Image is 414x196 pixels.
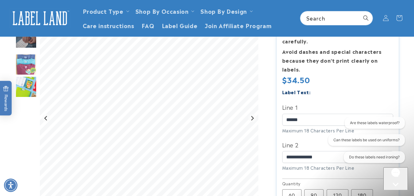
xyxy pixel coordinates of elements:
label: Line 2 [282,140,393,150]
summary: Shop By Occasion [132,4,197,18]
span: Join Affiliate Program [205,22,272,29]
span: FAQ [142,22,154,29]
button: Search [359,11,373,25]
a: Care instructions [79,18,138,32]
button: Next slide [248,114,256,122]
button: Previous slide [42,114,50,122]
summary: Product Type [79,4,132,18]
label: Label Text: [282,88,311,95]
label: Line 1 [282,102,393,112]
div: Accessibility Menu [4,179,17,192]
iframe: Gorgias live chat messenger [383,167,408,190]
span: Shop By Occasion [135,7,189,14]
a: Label Land [7,6,73,30]
legend: Quantity [282,180,301,187]
iframe: Sign Up via Text for Offers [5,147,78,165]
summary: Shop By Design [197,4,255,18]
a: Label Guide [158,18,201,32]
div: Go to slide 5 [15,76,37,98]
div: Go to slide 3 [15,31,37,53]
img: Label Land [9,9,70,28]
span: $34.50 [282,74,310,85]
span: Label Guide [162,22,198,29]
div: Maximum 18 Characters Per Line [282,165,393,171]
img: Stick N' Wear® Labels - Label Land [15,54,37,75]
iframe: Gorgias live chat conversation starters [323,117,408,168]
strong: Avoid dashes and special characters because they don’t print clearly on labels. [282,48,382,73]
a: FAQ [138,18,158,32]
div: Go to slide 4 [15,54,37,75]
img: Stick N' Wear® Labels - Label Land [15,76,37,98]
img: null [15,36,37,48]
a: Shop By Design [200,7,247,15]
div: Maximum 18 Characters Per Line [282,127,393,134]
span: Rewards [3,86,9,111]
a: Join Affiliate Program [201,18,275,32]
span: Care instructions [83,22,134,29]
a: Product Type [83,7,123,15]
